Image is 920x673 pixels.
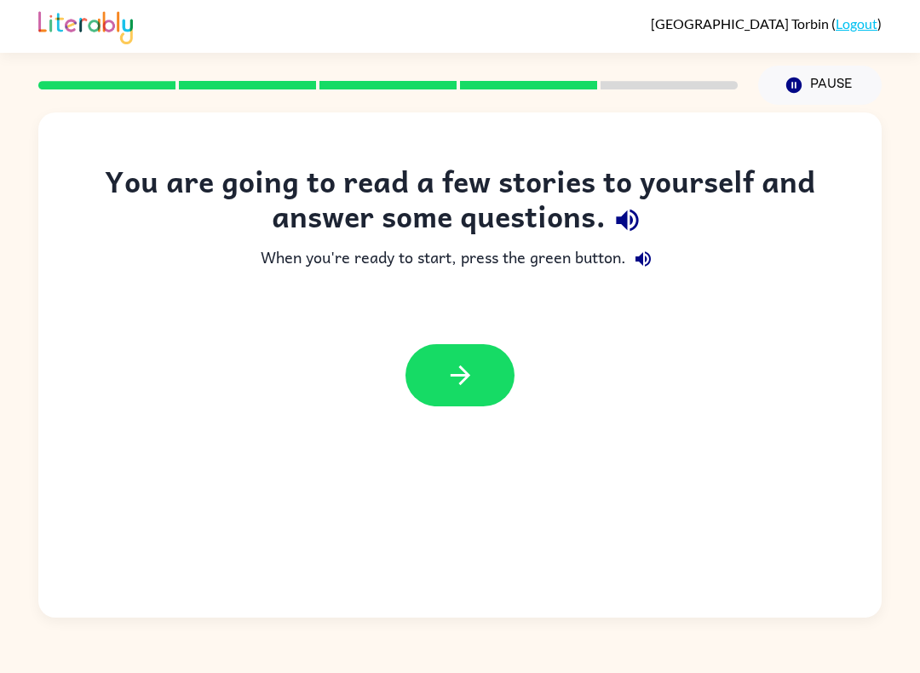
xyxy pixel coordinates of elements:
a: Logout [836,15,877,32]
div: ( ) [651,15,882,32]
span: [GEOGRAPHIC_DATA] Torbin [651,15,831,32]
img: Literably [38,7,133,44]
div: You are going to read a few stories to yourself and answer some questions. [72,164,848,242]
button: Pause [758,66,882,105]
div: When you're ready to start, press the green button. [72,242,848,276]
